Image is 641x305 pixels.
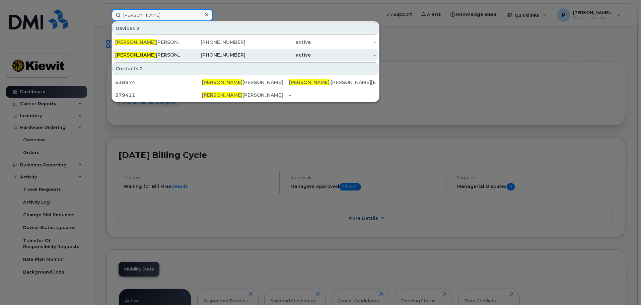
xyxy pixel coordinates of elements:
span: 2 [140,65,143,72]
span: 2 [136,25,140,32]
div: Devices [113,22,378,35]
div: active [245,52,311,58]
div: [PERSON_NAME] [115,52,181,58]
a: [PERSON_NAME][PERSON_NAME][PHONE_NUMBER]active- [113,49,378,61]
div: [PERSON_NAME] [202,92,289,98]
a: 379421[PERSON_NAME][PERSON_NAME]- [113,89,378,101]
div: [PERSON_NAME] [115,39,181,46]
span: [PERSON_NAME] [289,79,330,85]
div: - [311,52,376,58]
div: 538974 [115,79,202,86]
div: [PHONE_NUMBER] [181,39,246,46]
div: [PERSON_NAME] [202,79,289,86]
div: Contacts [113,62,378,75]
div: - [311,39,376,46]
div: - [289,92,376,98]
div: .[PERSON_NAME][EMAIL_ADDRESS][PERSON_NAME][DOMAIN_NAME] [289,79,376,86]
span: [PERSON_NAME] [115,39,156,45]
span: [PERSON_NAME] [115,52,156,58]
div: 379421 [115,92,202,98]
div: [PHONE_NUMBER] [181,52,246,58]
div: active [245,39,311,46]
a: [PERSON_NAME][PERSON_NAME][PHONE_NUMBER]active- [113,36,378,48]
iframe: Messenger Launcher [612,276,636,300]
span: [PERSON_NAME] [202,79,242,85]
a: 538974[PERSON_NAME][PERSON_NAME][PERSON_NAME].[PERSON_NAME][EMAIL_ADDRESS][PERSON_NAME][DOMAIN_NAME] [113,76,378,88]
span: [PERSON_NAME] [202,92,242,98]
